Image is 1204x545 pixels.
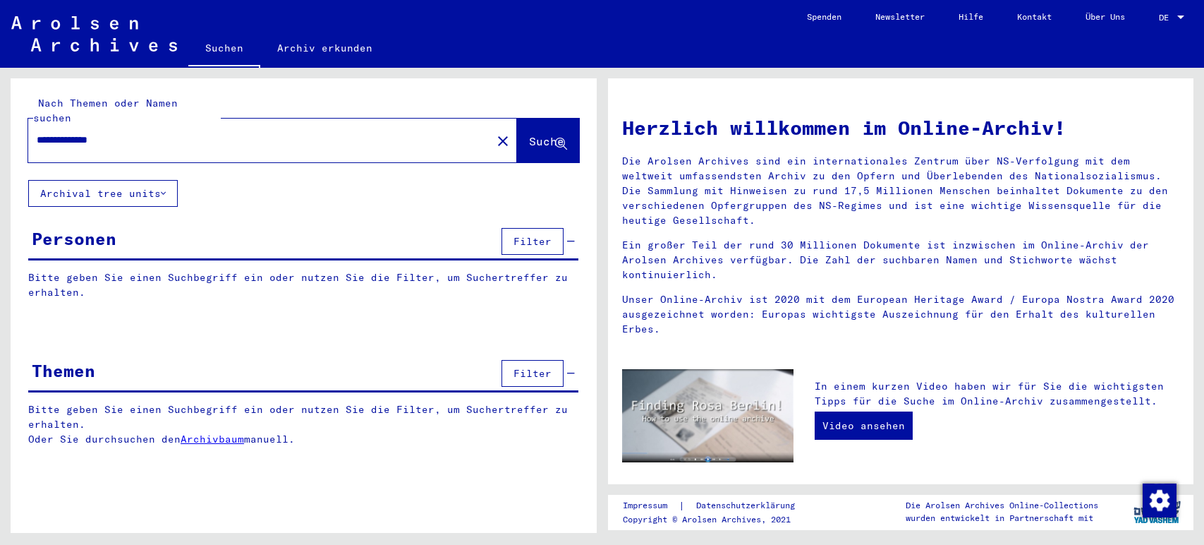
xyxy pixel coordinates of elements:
div: Personen [32,226,116,251]
p: Bitte geben Sie einen Suchbegriff ein oder nutzen Sie die Filter, um Suchertreffer zu erhalten. O... [28,402,579,447]
p: Copyright © Arolsen Archives, 2021 [623,513,812,526]
mat-label: Nach Themen oder Namen suchen [33,97,178,124]
img: video.jpg [622,369,793,462]
p: Die Arolsen Archives Online-Collections [906,499,1098,512]
button: Filter [501,360,564,387]
button: Suche [517,119,579,162]
img: yv_logo.png [1131,494,1184,529]
a: Archivbaum [181,433,244,445]
span: DE [1159,13,1174,23]
img: Zustimmung ändern [1143,484,1176,517]
a: Impressum [623,498,679,513]
div: | [623,498,812,513]
p: In einem kurzen Video haben wir für Sie die wichtigsten Tipps für die Suche im Online-Archiv zusa... [815,379,1179,409]
p: wurden entwickelt in Partnerschaft mit [906,512,1098,525]
span: Filter [513,367,552,380]
p: Unser Online-Archiv ist 2020 mit dem European Heritage Award / Europa Nostra Award 2020 ausgezeic... [622,292,1180,337]
a: Suchen [188,31,260,68]
mat-icon: close [494,133,511,150]
a: Video ansehen [815,412,913,440]
span: Suche [529,134,564,148]
h1: Herzlich willkommen im Online-Archiv! [622,113,1180,143]
p: Bitte geben Sie einen Suchbegriff ein oder nutzen Sie die Filter, um Suchertreffer zu erhalten. [28,270,578,300]
span: Filter [513,235,552,248]
div: Themen [32,358,95,383]
button: Clear [489,126,517,155]
a: Datenschutzerklärung [685,498,812,513]
img: Arolsen_neg.svg [11,16,177,52]
p: Die Arolsen Archives sind ein internationales Zentrum über NS-Verfolgung mit dem weltweit umfasse... [622,154,1180,228]
p: Ein großer Teil der rund 30 Millionen Dokumente ist inzwischen im Online-Archiv der Arolsen Archi... [622,238,1180,282]
button: Filter [501,228,564,255]
a: Archiv erkunden [260,31,389,65]
button: Archival tree units [28,180,178,207]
